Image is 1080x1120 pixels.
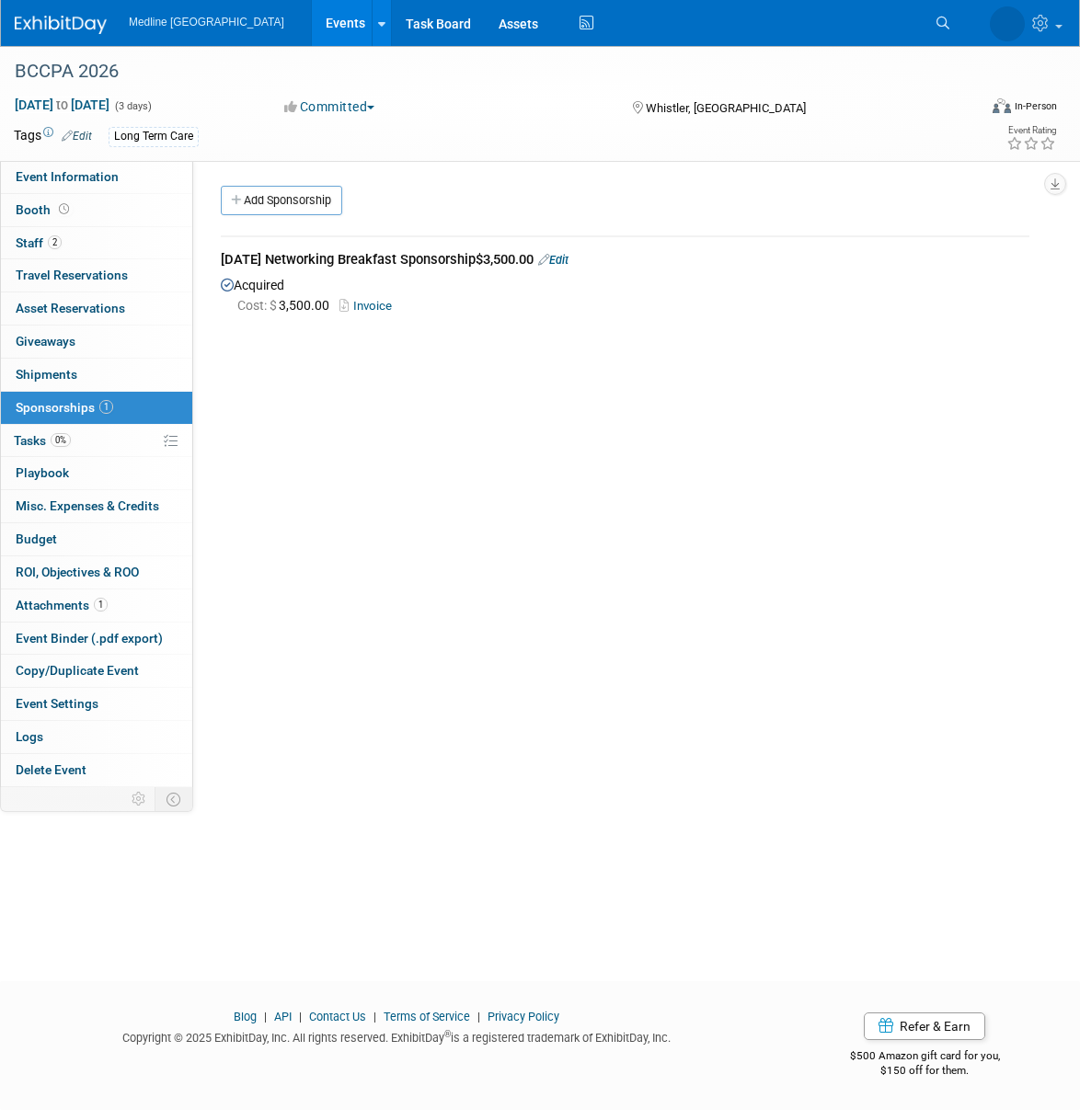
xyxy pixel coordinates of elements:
[109,127,199,146] div: Long Term Care
[123,787,155,811] td: Personalize Event Tab Strip
[444,1029,451,1039] sup: ®
[1,754,192,786] a: Delete Event
[369,1010,381,1023] span: |
[1,490,192,522] a: Misc. Expenses & Credits
[1,259,192,291] a: Travel Reservations
[16,762,86,777] span: Delete Event
[221,250,1029,273] div: [DATE] Networking Breakfast Sponsorship$3,500.00
[1,556,192,589] a: ROI, Objectives & ROO
[1,457,192,489] a: Playbook
[294,1010,306,1023] span: |
[129,16,284,29] span: Medline [GEOGRAPHIC_DATA]
[237,298,279,313] span: Cost: $
[16,696,98,711] span: Event Settings
[94,598,108,611] span: 1
[1014,99,1057,113] div: In-Person
[384,1010,470,1023] a: Terms of Service
[234,1010,257,1023] a: Blog
[1,655,192,687] a: Copy/Duplicate Event
[807,1063,1043,1079] div: $150 off for them.
[53,97,71,112] span: to
[55,202,73,216] span: Booth not reserved yet
[14,433,71,448] span: Tasks
[274,1010,292,1023] a: API
[1,523,192,555] a: Budget
[1,425,192,457] a: Tasks0%
[16,565,139,579] span: ROI, Objectives & ROO
[538,253,569,267] a: Edit
[1,392,192,424] a: Sponsorships1
[1,227,192,259] a: Staff2
[16,202,73,217] span: Booth
[16,334,75,349] span: Giveaways
[16,729,43,744] span: Logs
[99,400,113,414] span: 1
[309,1010,366,1023] a: Contact Us
[488,1010,559,1023] a: Privacy Policy
[16,367,77,382] span: Shipments
[1,326,192,358] a: Giveaways
[1,292,192,325] a: Asset Reservations
[16,465,69,480] span: Playbook
[221,273,1029,315] div: Acquired
[62,130,92,143] a: Edit
[221,186,342,215] a: Add Sponsorship
[14,126,92,147] td: Tags
[1006,126,1056,135] div: Event Rating
[259,1010,271,1023] span: |
[1,721,192,753] a: Logs
[16,400,113,415] span: Sponsorships
[646,101,806,115] span: Whistler, [GEOGRAPHIC_DATA]
[1,161,192,193] a: Event Information
[16,268,128,282] span: Travel Reservations
[16,531,57,546] span: Budget
[1,623,192,655] a: Event Binder (.pdf export)
[1,194,192,226] a: Booth
[278,97,382,116] button: Committed
[48,235,62,249] span: 2
[16,598,108,612] span: Attachments
[1,688,192,720] a: Event Settings
[864,1012,985,1040] a: Refer & Earn
[16,169,119,184] span: Event Information
[990,6,1025,41] img: Violet Buha
[1,359,192,391] a: Shipments
[16,498,159,513] span: Misc. Expenses & Credits
[473,1010,485,1023] span: |
[1,589,192,622] a: Attachments1
[155,787,193,811] td: Toggle Event Tabs
[15,16,107,34] img: ExhibitDay
[16,663,139,678] span: Copy/Duplicate Event
[237,298,337,313] span: 3,500.00
[113,100,152,112] span: (3 days)
[14,1025,779,1046] div: Copyright © 2025 ExhibitDay, Inc. All rights reserved. ExhibitDay is a registered trademark of Ex...
[993,98,1011,113] img: Format-Inperson.png
[16,631,163,646] span: Event Binder (.pdf export)
[51,433,71,447] span: 0%
[895,96,1058,123] div: Event Format
[8,55,955,88] div: BCCPA 2026
[14,97,110,113] span: [DATE] [DATE]
[339,299,399,313] a: Invoice
[16,235,62,250] span: Staff
[16,301,125,315] span: Asset Reservations
[807,1036,1043,1079] div: $500 Amazon gift card for you,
